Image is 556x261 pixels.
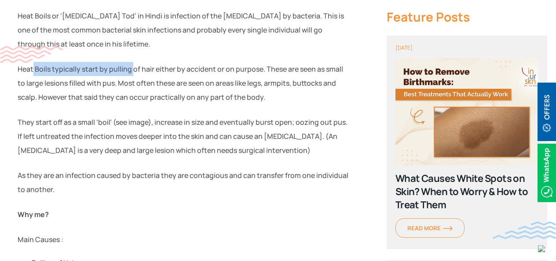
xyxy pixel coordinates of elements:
[18,115,350,157] p: They start off as a small ‘boil’ (see image), increase in size and eventually burst open; oozing ...
[18,210,49,219] strong: Why me?
[395,58,538,165] img: poster
[407,224,453,232] span: Read More
[18,9,350,51] p: Heat Boils or ‘[MEDICAL_DATA] Tod’ in Hindi is infection of the [MEDICAL_DATA] by bacteria. This ...
[493,221,556,239] img: bluewave
[538,144,556,202] img: Whatsappicon
[18,232,350,246] p: Main Causes :
[538,167,556,177] a: Whatsappicon
[538,245,545,252] img: up-blue-arrow.svg
[395,172,538,211] div: What Causes White Spots on Skin? When to Worry & How to Treat Them
[395,218,465,238] a: Read Moreorange-arrow
[387,9,547,25] div: Feature Posts
[18,62,350,104] p: Heat Boils typically start by pulling of hair either by accident or on purpose. These are seen as...
[18,168,350,196] p: As they are an infection caused by bacteria they are contagious and can transfer from one individ...
[395,44,538,51] div: [DATE]
[538,83,556,141] img: offerBt
[443,226,453,231] img: orange-arrow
